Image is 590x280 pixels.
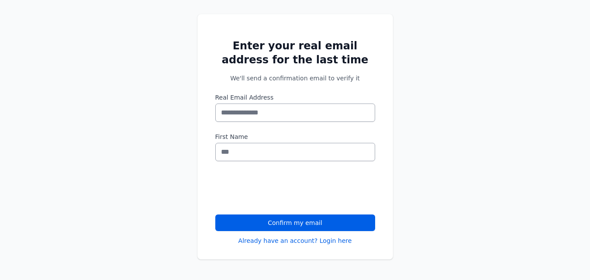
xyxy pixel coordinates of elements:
[215,39,375,67] h2: Enter your real email address for the last time
[215,214,375,231] button: Confirm my email
[215,93,375,102] label: Real Email Address
[215,74,375,83] p: We'll send a confirmation email to verify it
[215,172,348,206] iframe: reCAPTCHA
[238,236,352,245] a: Already have an account? Login here
[215,132,375,141] label: First Name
